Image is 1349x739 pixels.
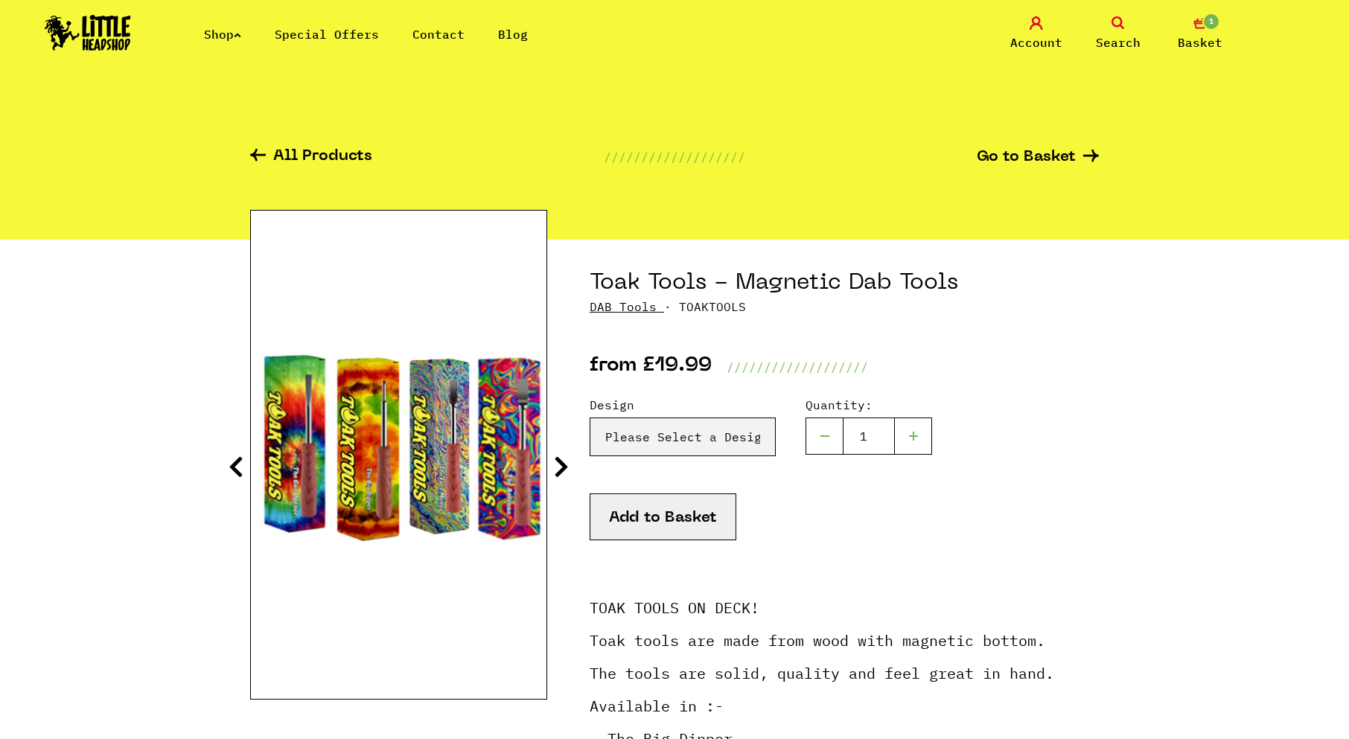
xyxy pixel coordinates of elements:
a: Search [1081,16,1155,51]
span: Basket [1178,33,1222,51]
a: 1 Basket [1163,16,1237,51]
p: /////////////////// [604,148,745,166]
p: from £19.99 [590,358,712,376]
p: /////////////////// [727,358,868,376]
span: Account [1010,33,1062,51]
label: Design [590,396,776,414]
p: · TOAKTOOLS [590,298,1099,316]
a: Go to Basket [977,150,1099,165]
span: 1 [1202,13,1220,31]
button: Add to Basket [590,493,736,540]
img: Toak Tools - Magnetic Dab Tools image 1 [251,270,546,639]
a: All Products [250,149,372,166]
h1: Toak Tools - Magnetic Dab Tools [590,269,1099,298]
input: 1 [843,418,895,455]
label: Quantity: [806,396,932,414]
a: Contact [412,27,465,42]
img: Little Head Shop Logo [45,15,131,51]
a: Special Offers [275,27,379,42]
span: Search [1096,33,1141,51]
a: Shop [204,27,241,42]
a: Blog [498,27,528,42]
a: DAB Tools [590,299,657,314]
